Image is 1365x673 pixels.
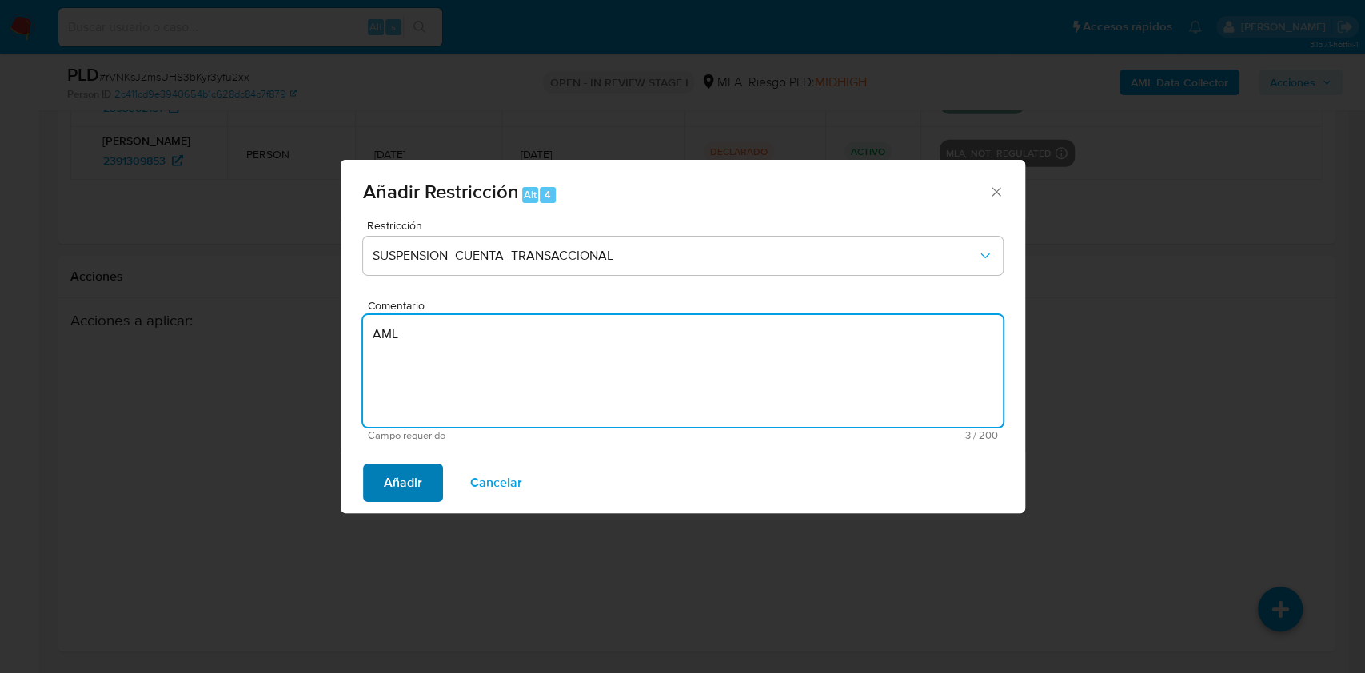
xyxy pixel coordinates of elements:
[368,430,683,441] span: Campo requerido
[363,464,443,502] button: Añadir
[545,187,551,202] span: 4
[449,464,543,502] button: Cancelar
[363,315,1003,427] textarea: AML
[373,248,977,264] span: SUSPENSION_CUENTA_TRANSACCIONAL
[988,184,1003,198] button: Cerrar ventana
[384,465,422,500] span: Añadir
[524,187,537,202] span: Alt
[363,177,519,205] span: Añadir Restricción
[368,300,1008,312] span: Comentario
[683,430,998,440] span: Máximo 200 caracteres
[367,220,1007,231] span: Restricción
[470,465,522,500] span: Cancelar
[363,237,1003,275] button: Restriction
